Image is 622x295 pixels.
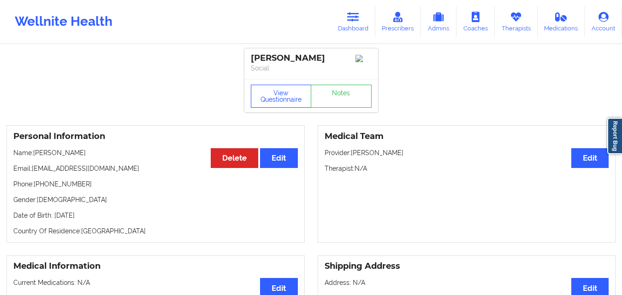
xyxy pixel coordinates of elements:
[355,55,372,62] img: Image%2Fplaceholer-image.png
[571,148,609,168] button: Edit
[607,118,622,154] a: Report Bug
[13,131,298,142] h3: Personal Information
[331,6,375,37] a: Dashboard
[13,278,298,287] p: Current Medications: N/A
[311,85,372,108] a: Notes
[325,261,609,272] h3: Shipping Address
[13,211,298,220] p: Date of Birth: [DATE]
[375,6,421,37] a: Prescribers
[251,64,372,73] p: Social
[538,6,585,37] a: Medications
[456,6,495,37] a: Coaches
[211,148,258,168] button: Delete
[260,148,297,168] button: Edit
[13,179,298,189] p: Phone: [PHONE_NUMBER]
[13,261,298,272] h3: Medical Information
[325,148,609,157] p: Provider: [PERSON_NAME]
[13,195,298,204] p: Gender: [DEMOGRAPHIC_DATA]
[495,6,538,37] a: Therapists
[585,6,622,37] a: Account
[325,278,609,287] p: Address: N/A
[325,131,609,142] h3: Medical Team
[325,164,609,173] p: Therapist: N/A
[251,53,372,64] div: [PERSON_NAME]
[421,6,456,37] a: Admins
[13,226,298,236] p: Country Of Residence: [GEOGRAPHIC_DATA]
[13,164,298,173] p: Email: [EMAIL_ADDRESS][DOMAIN_NAME]
[13,148,298,157] p: Name: [PERSON_NAME]
[251,85,312,108] button: View Questionnaire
